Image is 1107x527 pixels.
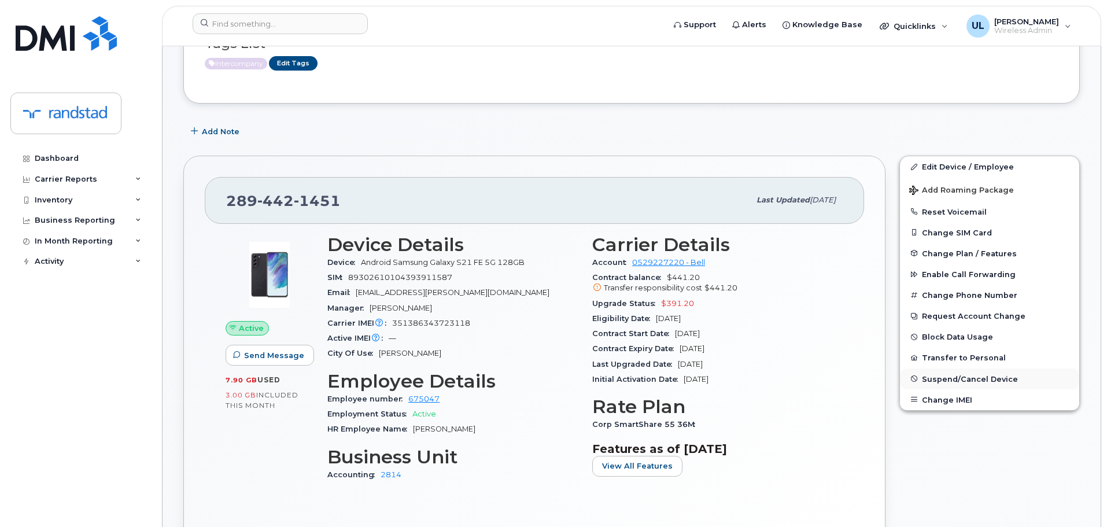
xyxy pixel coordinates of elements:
[269,56,318,71] a: Edit Tags
[661,299,694,308] span: $391.20
[900,222,1079,243] button: Change SIM Card
[370,304,432,312] span: [PERSON_NAME]
[327,234,578,255] h3: Device Details
[994,26,1059,35] span: Wireless Admin
[257,375,281,384] span: used
[900,156,1079,177] a: Edit Device / Employee
[235,240,304,309] img: image20231002-3703462-abbrul.jpeg
[724,13,774,36] a: Alerts
[742,19,766,31] span: Alerts
[774,13,870,36] a: Knowledge Base
[226,391,256,399] span: 3.00 GB
[327,273,348,282] span: SIM
[327,258,361,267] span: Device
[205,58,267,69] span: Active
[592,360,678,368] span: Last Upgraded Date
[257,192,294,209] span: 442
[294,192,341,209] span: 1451
[900,389,1079,410] button: Change IMEI
[205,36,1058,51] h3: Tags List
[678,360,703,368] span: [DATE]
[183,121,249,142] button: Add Note
[684,19,716,31] span: Support
[327,395,408,403] span: Employee number
[244,350,304,361] span: Send Message
[900,201,1079,222] button: Reset Voicemail
[994,17,1059,26] span: [PERSON_NAME]
[592,442,843,456] h3: Features as of [DATE]
[327,349,379,358] span: City Of Use
[958,14,1079,38] div: Uraib Lakhani
[900,305,1079,326] button: Request Account Change
[900,285,1079,305] button: Change Phone Number
[327,334,389,342] span: Active IMEI
[922,374,1018,383] span: Suspend/Cancel Device
[361,258,525,267] span: Android Samsung Galaxy S21 FE 5G 128GB
[810,196,836,204] span: [DATE]
[226,345,314,366] button: Send Message
[327,470,381,479] span: Accounting
[381,470,401,479] a: 2814
[900,347,1079,368] button: Transfer to Personal
[356,288,549,297] span: [EMAIL_ADDRESS][PERSON_NAME][DOMAIN_NAME]
[757,196,810,204] span: Last updated
[327,371,578,392] h3: Employee Details
[900,243,1079,264] button: Change Plan / Features
[379,349,441,358] span: [PERSON_NAME]
[226,192,341,209] span: 289
[592,329,675,338] span: Contract Start Date
[327,319,392,327] span: Carrier IMEI
[389,334,396,342] span: —
[348,273,452,282] span: 89302610104393911587
[592,234,843,255] h3: Carrier Details
[592,273,667,282] span: Contract balance
[226,390,298,410] span: included this month
[327,410,412,418] span: Employment Status
[327,288,356,297] span: Email
[592,314,656,323] span: Eligibility Date
[412,410,436,418] span: Active
[909,186,1014,197] span: Add Roaming Package
[684,375,709,384] span: [DATE]
[592,396,843,417] h3: Rate Plan
[327,447,578,467] h3: Business Unit
[604,283,702,292] span: Transfer responsibility cost
[408,395,440,403] a: 675047
[900,178,1079,201] button: Add Roaming Package
[392,319,470,327] span: 351386343723118
[972,19,984,33] span: UL
[872,14,956,38] div: Quicklinks
[922,270,1016,279] span: Enable Call Forwarding
[239,323,264,334] span: Active
[592,258,632,267] span: Account
[602,460,673,471] span: View All Features
[202,126,239,137] span: Add Note
[922,249,1017,257] span: Change Plan / Features
[327,304,370,312] span: Manager
[900,326,1079,347] button: Block Data Usage
[632,258,705,267] a: 0529227220 - Bell
[675,329,700,338] span: [DATE]
[900,264,1079,285] button: Enable Call Forwarding
[592,420,701,429] span: Corp SmartShare 55 36M
[592,273,843,294] span: $441.20
[327,425,413,433] span: HR Employee Name
[792,19,862,31] span: Knowledge Base
[592,375,684,384] span: Initial Activation Date
[704,283,737,292] span: $441.20
[413,425,475,433] span: [PERSON_NAME]
[894,21,936,31] span: Quicklinks
[656,314,681,323] span: [DATE]
[666,13,724,36] a: Support
[592,299,661,308] span: Upgrade Status
[592,344,680,353] span: Contract Expiry Date
[226,376,257,384] span: 7.90 GB
[900,368,1079,389] button: Suspend/Cancel Device
[592,456,682,477] button: View All Features
[680,344,704,353] span: [DATE]
[193,13,368,34] input: Find something...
